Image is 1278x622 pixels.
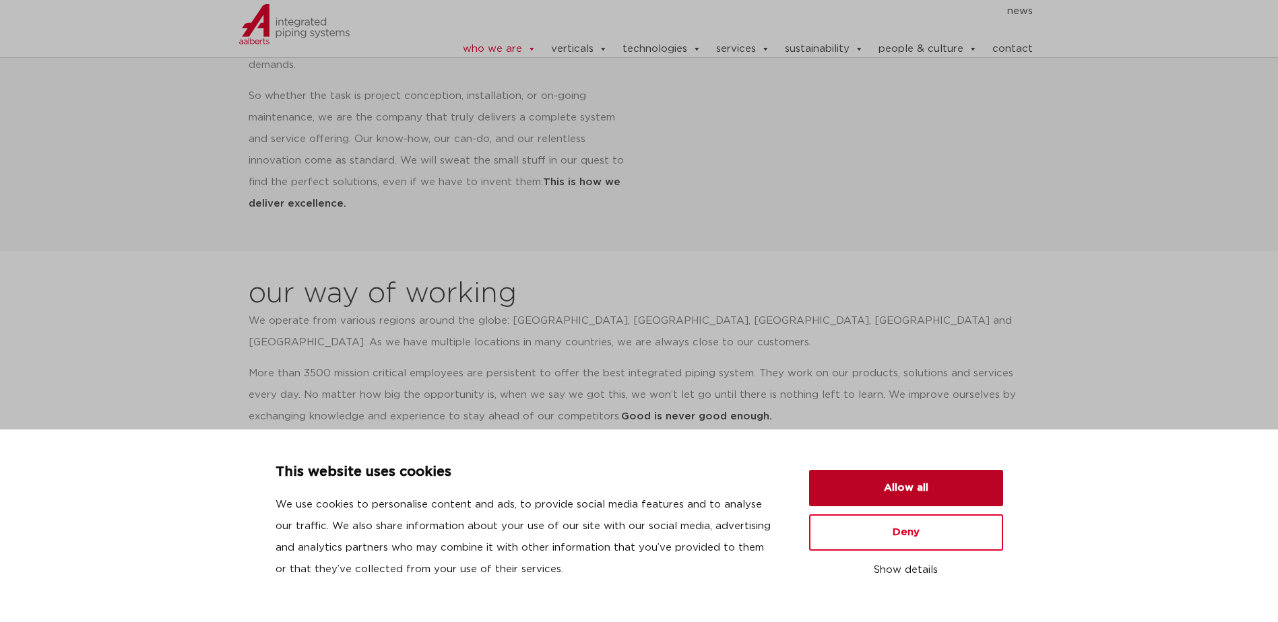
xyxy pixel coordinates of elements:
[716,36,770,63] a: services
[785,36,864,63] a: sustainability
[463,36,536,63] a: who we are
[249,85,624,215] p: So whether the task is project conception, installation, or on-going maintenance, we are the comp...
[621,411,772,421] strong: Good is never good enough.
[249,363,1020,427] p: More than 3500 mission critical employees are persistent to offer the best integrated piping syst...
[249,310,1020,353] p: We operate from various regions around the globe: [GEOGRAPHIC_DATA], [GEOGRAPHIC_DATA], [GEOGRAPH...
[992,36,1033,63] a: contact
[551,36,608,63] a: verticals
[249,177,620,209] strong: This is how we deliver excellence.
[276,462,777,483] p: This website uses cookies
[809,514,1003,551] button: Deny
[249,278,517,310] h2: our way of working
[1007,1,1033,22] a: news
[809,559,1003,582] button: Show details
[809,470,1003,506] button: Allow all
[622,36,701,63] a: technologies
[878,36,978,63] a: people & culture
[422,1,1033,22] nav: Menu
[276,494,777,580] p: We use cookies to personalise content and ads, to provide social media features and to analyse ou...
